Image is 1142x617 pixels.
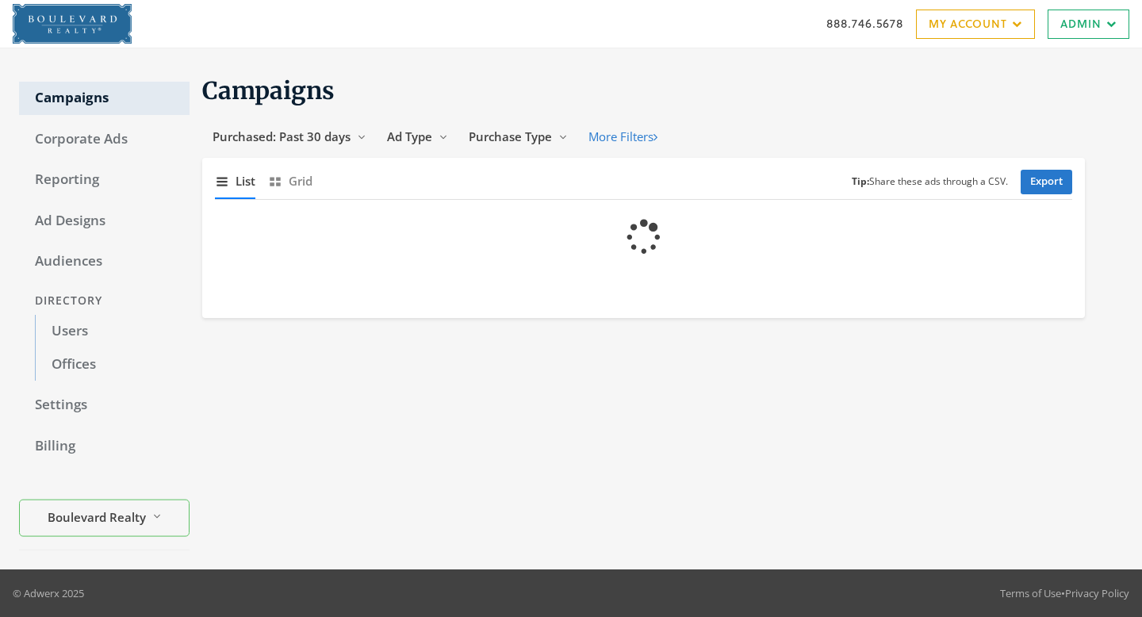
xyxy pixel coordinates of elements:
[826,15,903,32] a: 888.746.5678
[19,82,190,115] a: Campaigns
[19,286,190,316] div: Directory
[236,172,255,190] span: List
[19,163,190,197] a: Reporting
[852,174,869,188] b: Tip:
[19,430,190,463] a: Billing
[1000,586,1061,600] a: Terms of Use
[916,10,1035,39] a: My Account
[19,123,190,156] a: Corporate Ads
[213,128,351,144] span: Purchased: Past 30 days
[289,172,312,190] span: Grid
[387,128,432,144] span: Ad Type
[19,389,190,422] a: Settings
[1065,586,1129,600] a: Privacy Policy
[215,164,255,198] button: List
[1000,585,1129,601] div: •
[19,500,190,537] button: Boulevard Realty
[458,122,578,151] button: Purchase Type
[202,122,377,151] button: Purchased: Past 30 days
[35,348,190,381] a: Offices
[13,4,132,44] img: Adwerx
[19,205,190,238] a: Ad Designs
[469,128,552,144] span: Purchase Type
[13,585,84,601] p: © Adwerx 2025
[268,164,312,198] button: Grid
[1021,170,1072,194] a: Export
[202,75,335,105] span: Campaigns
[377,122,458,151] button: Ad Type
[852,174,1008,190] small: Share these ads through a CSV.
[48,508,146,526] span: Boulevard Realty
[578,122,668,151] button: More Filters
[35,315,190,348] a: Users
[19,245,190,278] a: Audiences
[1048,10,1129,39] a: Admin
